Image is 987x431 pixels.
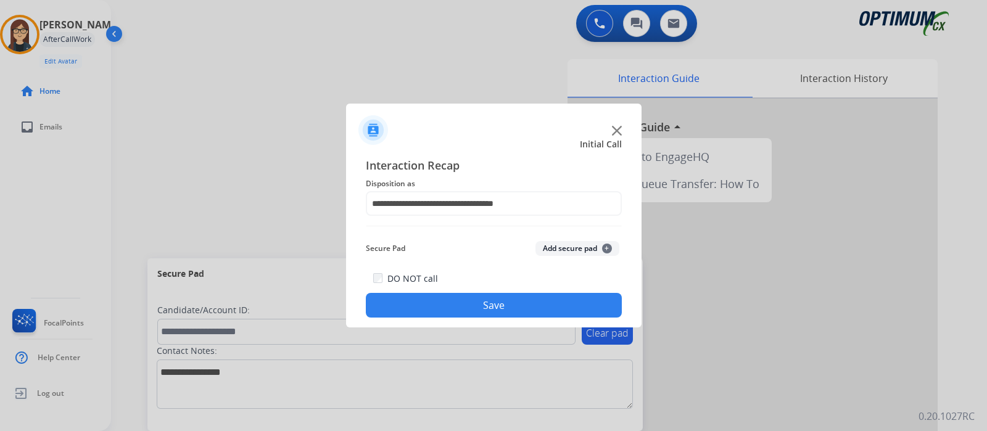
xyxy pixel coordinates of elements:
[919,409,975,424] p: 0.20.1027RC
[535,241,619,256] button: Add secure pad+
[366,157,622,176] span: Interaction Recap
[602,244,612,253] span: +
[366,176,622,191] span: Disposition as
[366,293,622,318] button: Save
[358,115,388,145] img: contactIcon
[387,273,438,285] label: DO NOT call
[366,241,405,256] span: Secure Pad
[580,138,622,150] span: Initial Call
